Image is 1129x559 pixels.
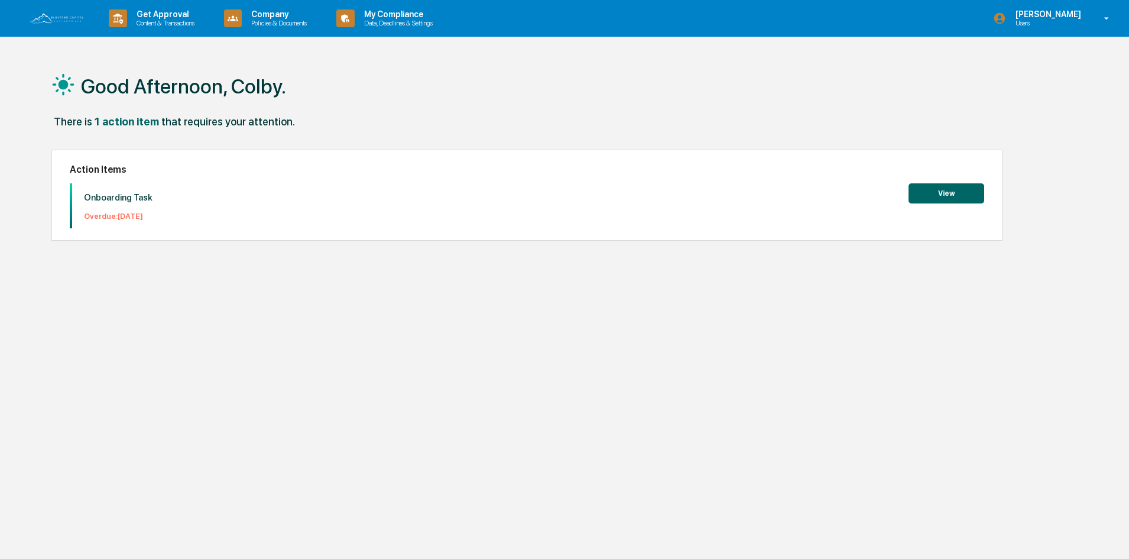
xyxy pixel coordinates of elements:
[84,212,153,221] p: Overdue: [DATE]
[161,115,295,128] div: that requires your attention.
[54,115,92,128] div: There is
[95,115,159,128] div: 1 action item
[28,12,85,25] img: logo
[81,75,286,98] h1: Good Afternoon, Colby.
[127,9,200,19] p: Get Approval
[909,187,984,198] a: View
[909,183,984,203] button: View
[127,19,200,27] p: Content & Transactions
[242,9,313,19] p: Company
[242,19,313,27] p: Policies & Documents
[1006,19,1087,27] p: Users
[84,192,153,203] p: Onboarding Task
[355,9,439,19] p: My Compliance
[355,19,439,27] p: Data, Deadlines & Settings
[1006,9,1087,19] p: [PERSON_NAME]
[70,164,984,175] h2: Action Items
